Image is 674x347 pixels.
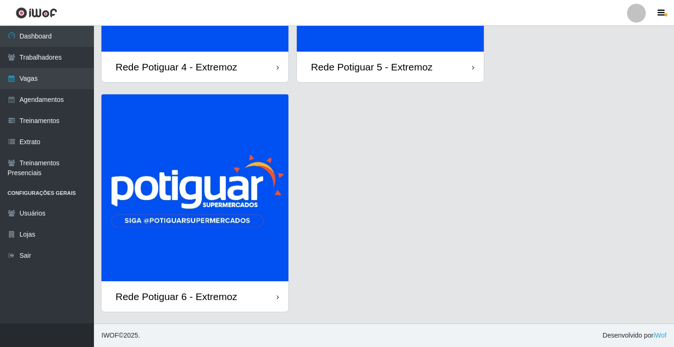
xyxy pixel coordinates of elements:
span: IWOF [101,332,119,339]
span: © 2025 . [101,331,140,340]
img: CoreUI Logo [15,7,57,19]
img: cardImg [101,94,288,281]
a: iWof [653,332,666,339]
div: Rede Potiguar 4 - Extremoz [116,61,237,73]
span: Desenvolvido por [603,331,666,340]
div: Rede Potiguar 6 - Extremoz [116,291,237,302]
a: Rede Potiguar 6 - Extremoz [101,94,288,312]
div: Rede Potiguar 5 - Extremoz [311,61,433,73]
